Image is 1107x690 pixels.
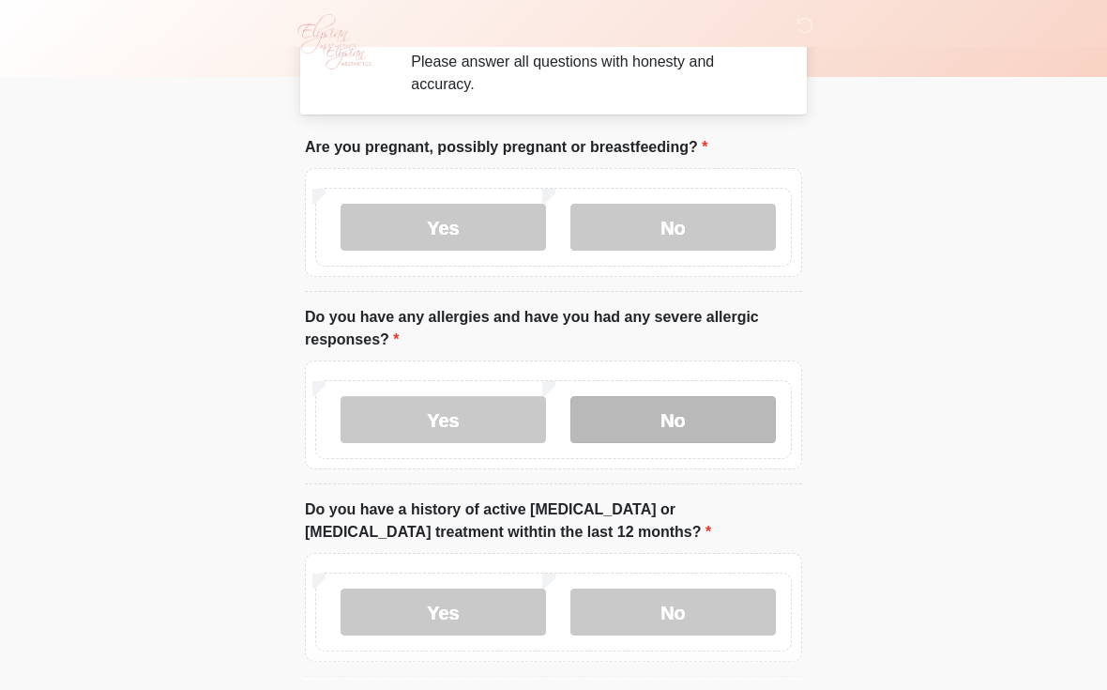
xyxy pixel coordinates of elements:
[341,396,546,443] label: Yes
[411,51,774,96] div: Please answer all questions with honesty and accuracy.
[570,396,776,443] label: No
[305,136,707,159] label: Are you pregnant, possibly pregnant or breastfeeding?
[570,204,776,251] label: No
[305,498,802,544] label: Do you have a history of active [MEDICAL_DATA] or [MEDICAL_DATA] treatment withtin the last 12 mo...
[570,589,776,636] label: No
[305,306,802,351] label: Do you have any allergies and have you had any severe allergic responses?
[286,14,365,54] img: Elysian Aesthetics Logo
[341,589,546,636] label: Yes
[341,204,546,251] label: Yes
